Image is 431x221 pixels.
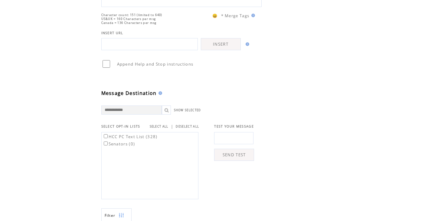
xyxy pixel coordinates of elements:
a: SEND TEST [214,149,254,161]
input: HCC PC Text List (328) [104,134,108,138]
a: SHOW SELECTED [174,108,201,112]
img: help.gif [244,42,249,46]
span: Show filters [105,213,116,218]
a: SELECT ALL [150,125,168,128]
span: US&UK = 160 Characters per msg [101,17,156,21]
span: Canada = 136 Characters per msg [101,21,157,25]
span: TEST YOUR MESSAGE [214,124,254,128]
img: help.gif [250,14,255,17]
a: DESELECT ALL [176,125,199,128]
span: Message Destination [101,90,157,96]
label: HCC PC Text List (328) [103,134,158,139]
span: Character count: 151 (limited to 640) [101,13,162,17]
img: help.gif [157,91,162,95]
span: INSERT URL [101,31,123,35]
span: Append Help and Stop instructions [117,61,194,67]
span: 😀 [212,13,218,18]
input: Senators (0) [104,141,108,145]
span: SELECT OPT-IN LISTS [101,124,140,128]
span: * Merge Tags [221,13,250,18]
label: Senators (0) [103,141,135,147]
a: INSERT [201,38,241,50]
span: | [171,124,173,129]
